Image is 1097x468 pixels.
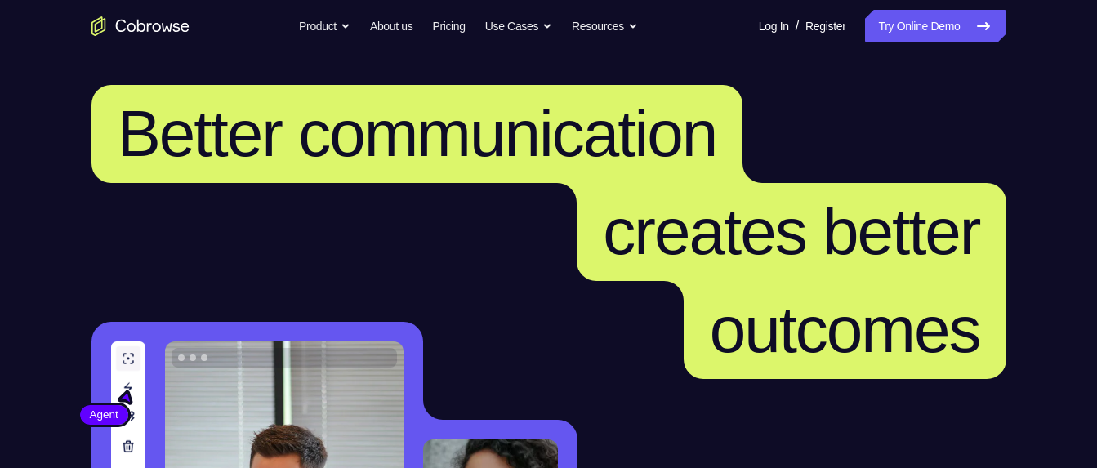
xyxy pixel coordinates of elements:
span: creates better [603,195,979,268]
a: About us [370,10,412,42]
button: Resources [572,10,638,42]
span: Better communication [118,97,717,170]
a: Register [805,10,845,42]
span: / [796,16,799,36]
span: outcomes [710,293,980,366]
a: Pricing [432,10,465,42]
a: Go to the home page [91,16,190,36]
span: Agent [80,407,128,423]
a: Log In [759,10,789,42]
button: Use Cases [485,10,552,42]
button: Product [299,10,350,42]
a: Try Online Demo [865,10,1006,42]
